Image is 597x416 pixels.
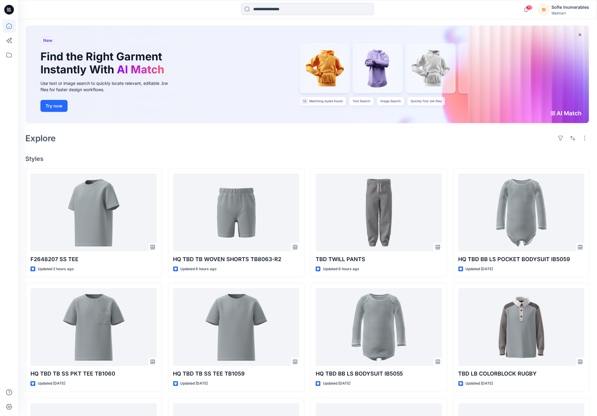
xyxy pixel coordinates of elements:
[40,80,176,93] div: Use text or image search to quickly locate relevant, editable .bw files for faster design workflows.
[180,381,208,387] p: Updated [DATE]
[526,5,533,10] span: 79
[458,174,585,251] a: HQ TBD BB LS POCKET BODYSUIT IB5059
[40,50,167,76] h1: Find the Right Garment Instantly With
[180,266,217,272] p: Updated 6 hours ago
[30,370,157,378] p: HQ TBD TB SS PKT TEE TB1060
[552,4,589,11] div: Sofie Inumerables
[316,288,442,366] a: HQ TBD BB LS BODYSUIT IB5055
[458,255,585,264] p: HQ TBD BB LS POCKET BODYSUIT IB5059
[173,255,300,264] p: HQ TBD TB WOVEN SHORTS TB8063-R2
[458,288,585,366] a: TBD LB COLORBLOCK RUGBY
[173,370,300,378] p: HQ TBD TB SS TEE TB1059
[316,370,442,378] p: HQ TBD BB LS BODYSUIT IB5055
[38,381,65,387] p: Updated [DATE]
[30,255,157,264] p: F2648207 SS TEE
[458,370,585,378] p: TBD LB COLORBLOCK RUGBY
[40,100,68,112] button: Try now
[30,174,157,251] a: F2648207 SS TEE
[25,133,56,143] h2: Explore
[316,174,442,251] a: TBD TWILL PANTS
[323,266,359,272] p: Updated 6 hours ago
[316,255,442,264] p: TBD TWILL PANTS
[38,266,74,272] p: Updated 2 hours ago
[25,155,590,162] h4: Styles
[538,4,549,15] div: SI
[30,288,157,366] a: HQ TBD TB SS PKT TEE TB1060
[173,174,300,251] a: HQ TBD TB WOVEN SHORTS TB8063-R2
[43,37,53,44] span: New
[117,63,164,76] span: AI Match
[173,288,300,366] a: HQ TBD TB SS TEE TB1059
[466,381,493,387] p: Updated [DATE]
[466,266,493,272] p: Updated [DATE]
[552,11,589,15] div: Walmart
[323,381,350,387] p: Updated [DATE]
